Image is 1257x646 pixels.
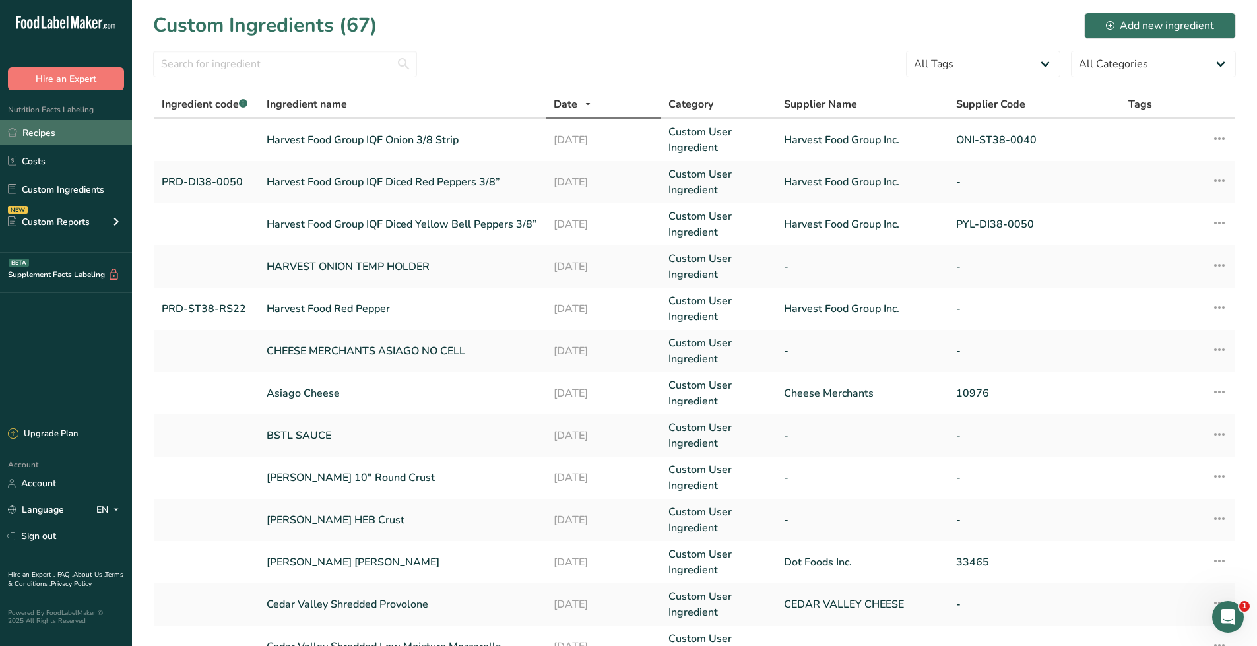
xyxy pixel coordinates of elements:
a: Custom User Ingredient [668,166,767,198]
a: Harvest Food Red Pepper [267,301,538,317]
a: Language [8,498,64,521]
div: BETA [9,259,29,267]
a: Custom User Ingredient [668,546,767,578]
span: Date [554,96,577,112]
span: Ingredient name [267,96,347,112]
div: NEW [8,206,28,214]
a: 10976 [956,385,1112,401]
a: Cheese Merchants [784,385,940,401]
a: Harvest Food Group Inc. [784,132,940,148]
a: Custom User Ingredient [668,251,767,282]
span: Ingredient code [162,97,247,112]
span: Tags [1128,96,1152,112]
a: - [956,301,1112,317]
a: - [784,343,940,359]
a: Harvest Food Group IQF Diced Red Peppers 3/8” [267,174,538,190]
a: PRD-DI38-0050 [162,174,251,190]
a: Custom User Ingredient [668,589,767,620]
a: [DATE] [554,132,653,148]
a: Harvest Food Group Inc. [784,174,940,190]
div: Custom Reports [8,215,90,229]
button: Add new ingredient [1084,13,1236,39]
div: Upgrade Plan [8,428,78,441]
a: - [956,597,1112,612]
a: [PERSON_NAME] [PERSON_NAME] [267,554,538,570]
a: Harvest Food Group Inc. [784,216,940,232]
a: - [784,512,940,528]
button: Hire an Expert [8,67,124,90]
h1: Custom Ingredients (67) [153,11,377,40]
span: 1 [1239,601,1250,612]
a: Hire an Expert . [8,570,55,579]
span: Supplier Code [956,96,1025,112]
a: [DATE] [554,512,653,528]
iframe: Intercom live chat [1212,601,1244,633]
a: [DATE] [554,259,653,275]
a: [DATE] [554,470,653,486]
div: EN [96,502,124,518]
a: - [956,428,1112,443]
a: Asiago Cheese [267,385,538,401]
a: CHEESE MERCHANTS ASIAGO NO CELL [267,343,538,359]
input: Search for ingredient [153,51,417,77]
span: Category [668,96,713,112]
a: [DATE] [554,428,653,443]
a: - [956,174,1112,190]
a: Harvest Food Group Inc. [784,301,940,317]
a: BSTL SAUCE [267,428,538,443]
a: [PERSON_NAME] 10" Round Crust [267,470,538,486]
a: [DATE] [554,174,653,190]
a: Custom User Ingredient [668,293,767,325]
a: [DATE] [554,554,653,570]
a: [DATE] [554,216,653,232]
span: Supplier Name [784,96,857,112]
div: Powered By FoodLabelMaker © 2025 All Rights Reserved [8,609,124,625]
a: Custom User Ingredient [668,504,767,536]
a: Harvest Food Group IQF Diced Yellow Bell Peppers 3/8” [267,216,538,232]
a: - [956,470,1112,486]
a: PYL-DI38-0050 [956,216,1112,232]
a: ONI-ST38-0040 [956,132,1112,148]
a: Custom User Ingredient [668,420,767,451]
a: Custom User Ingredient [668,124,767,156]
a: - [956,259,1112,275]
a: - [956,512,1112,528]
a: About Us . [73,570,105,579]
a: PRD-ST38-RS22 [162,301,251,317]
a: Harvest Food Group IQF Onion 3/8 Strip [267,132,538,148]
a: [DATE] [554,343,653,359]
a: - [784,470,940,486]
a: FAQ . [57,570,73,579]
div: Add new ingredient [1106,18,1214,34]
a: [PERSON_NAME] HEB Crust [267,512,538,528]
a: [DATE] [554,597,653,612]
a: [DATE] [554,385,653,401]
a: - [784,259,940,275]
a: Custom User Ingredient [668,377,767,409]
a: Custom User Ingredient [668,335,767,367]
a: Custom User Ingredient [668,209,767,240]
a: [DATE] [554,301,653,317]
a: Terms & Conditions . [8,570,123,589]
a: 33465 [956,554,1112,570]
a: CEDAR VALLEY CHEESE [784,597,940,612]
a: - [956,343,1112,359]
a: - [784,428,940,443]
a: Cedar Valley Shredded Provolone [267,597,538,612]
a: HARVEST ONION TEMP HOLDER [267,259,538,275]
a: Custom User Ingredient [668,462,767,494]
a: Privacy Policy [51,579,92,589]
a: Dot Foods Inc. [784,554,940,570]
